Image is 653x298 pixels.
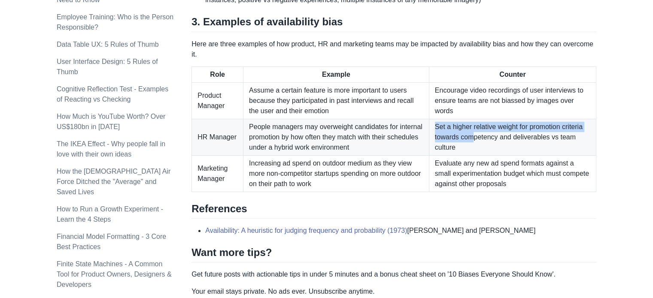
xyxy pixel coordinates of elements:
[57,233,166,250] a: Financial Model Formatting - 3 Core Best Practices
[57,13,173,31] a: Employee Training: Who is the Person Responsible?
[191,286,596,297] p: Your email stays private. No ads ever. Unsubscribe anytime.
[429,66,596,82] th: Counter
[57,41,159,48] a: Data Table UX: 5 Rules of Thumb
[57,260,172,288] a: Finite State Machines - A Common Tool for Product Owners, Designers & Developers
[191,202,596,219] h2: References
[192,119,243,155] td: HR Manager
[57,58,158,75] a: User Interface Design: 5 Rules of Thumb
[243,66,429,82] th: Example
[57,168,170,196] a: How the [DEMOGRAPHIC_DATA] Air Force Ditched the "Average" and Saved Lives
[429,82,596,119] td: Encourage video recordings of user interviews to ensure teams are not biassed by images over words
[243,119,429,155] td: People managers may overweight candidates for internal promotion by how often they match with the...
[429,119,596,155] td: Set a higher relative weight for promotion criteria towards competency and deliverables vs team c...
[192,66,243,82] th: Role
[191,269,596,280] p: Get future posts with actionable tips in under 5 minutes and a bonus cheat sheet on '10 Biases Ev...
[243,82,429,119] td: Assume a certain feature is more important to users because they participated in past interviews ...
[429,155,596,192] td: Evaluate any new ad spend formats against a small experimentation budget which must compete again...
[57,205,163,223] a: How to Run a Growth Experiment - Learn the 4 Steps
[205,226,596,236] li: [PERSON_NAME] and [PERSON_NAME]
[191,39,596,60] p: Here are three examples of how product, HR and marketing teams may be impacted by availability bi...
[191,246,596,262] h2: Want more tips?
[192,82,243,119] td: Product Manager
[192,155,243,192] td: Marketing Manager
[57,113,165,130] a: How Much is YouTube Worth? Over US$180bn in [DATE]
[57,140,165,158] a: The IKEA Effect - Why people fall in love with their own ideas
[191,15,596,32] h2: 3. Examples of availability bias
[243,155,429,192] td: Increasing ad spend on outdoor medium as they view more non-competitor startups spending on more ...
[57,85,168,103] a: Cognitive Reflection Test - Examples of Reacting vs Checking
[205,227,407,234] a: Availability: A heuristic for judging frequency and probability (1973)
